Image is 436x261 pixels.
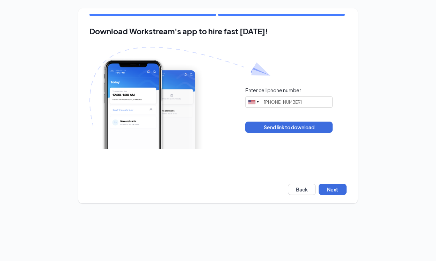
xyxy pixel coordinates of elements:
div: Enter cell phone number [245,87,301,94]
h2: Download Workstream's app to hire fast [DATE]! [89,27,347,36]
button: Next [319,184,347,195]
button: Send link to download [245,122,333,133]
div: United States: +1 [246,97,262,107]
button: Back [288,184,316,195]
img: Download Workstream's app with paper plane [89,47,270,149]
